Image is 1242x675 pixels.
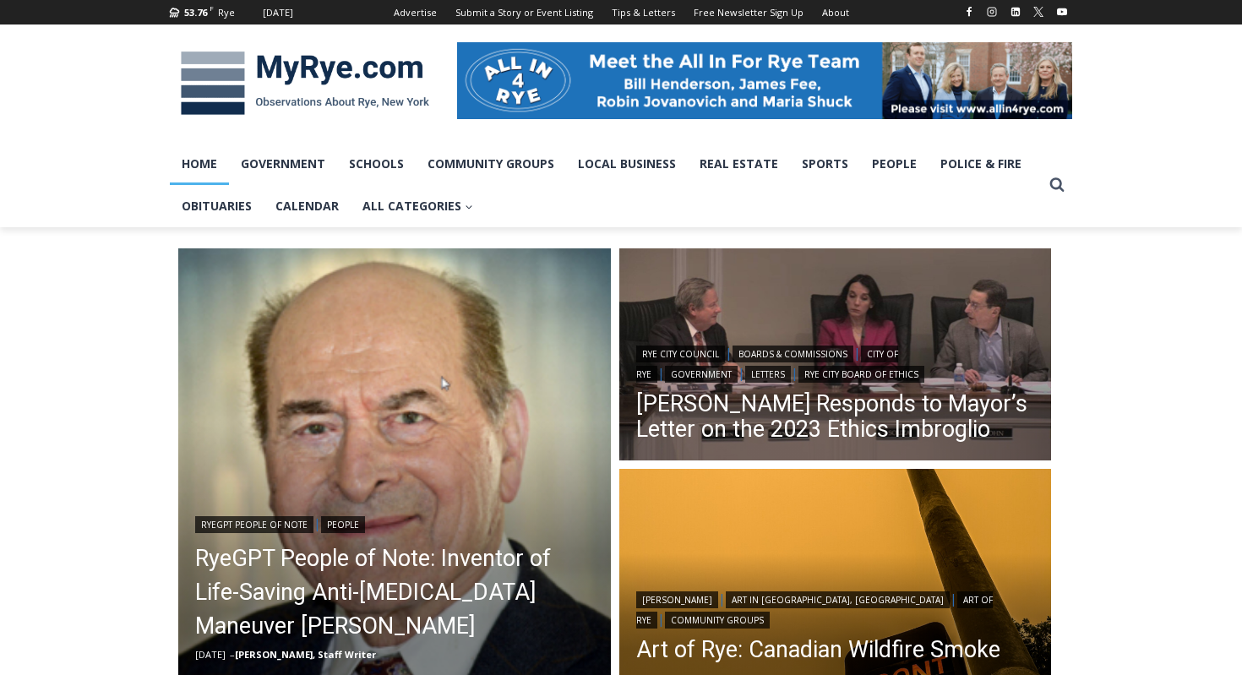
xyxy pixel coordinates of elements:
span: – [230,648,235,661]
a: Government [665,366,738,383]
a: Sports [790,143,860,185]
img: All in for Rye [457,42,1072,118]
a: Boards & Commissions [733,346,853,362]
div: | | | [636,588,1035,629]
a: RyeGPT People of Note: Inventor of Life-Saving Anti-[MEDICAL_DATA] Maneuver [PERSON_NAME] [195,542,594,643]
time: [DATE] [195,648,226,661]
a: [PERSON_NAME] Responds to Mayor’s Letter on the 2023 Ethics Imbroglio [636,391,1035,442]
a: Read More Henderson Responds to Mayor’s Letter on the 2023 Ethics Imbroglio [619,248,1052,465]
a: X [1028,2,1049,22]
a: Real Estate [688,143,790,185]
img: MyRye.com [170,40,440,128]
a: Art of Rye: Canadian Wildfire Smoke [636,637,1035,662]
a: [PERSON_NAME] [636,591,718,608]
a: Calendar [264,185,351,227]
a: All Categories [351,185,485,227]
a: Art in [GEOGRAPHIC_DATA], [GEOGRAPHIC_DATA] [726,591,950,608]
a: Linkedin [1005,2,1026,22]
a: People [321,516,365,533]
button: View Search Form [1042,170,1072,200]
a: Local Business [566,143,688,185]
img: (PHOTO: Councilmembers Bill Henderson, Julie Souza and Mayor Josh Cohn during the City Council me... [619,248,1052,465]
a: Art of Rye [636,591,993,629]
a: Community Groups [416,143,566,185]
a: Government [229,143,337,185]
a: Instagram [982,2,1002,22]
a: Rye City Board of Ethics [798,366,924,383]
a: Facebook [959,2,979,22]
a: [PERSON_NAME], Staff Writer [235,648,376,661]
span: F [210,3,214,13]
div: | [195,513,594,533]
nav: Primary Navigation [170,143,1042,228]
a: People [860,143,929,185]
a: Obituaries [170,185,264,227]
a: Letters [745,366,791,383]
a: Rye City Council [636,346,725,362]
div: Rye [218,5,235,20]
span: 53.76 [184,6,207,19]
div: [DATE] [263,5,293,20]
a: Community Groups [665,612,770,629]
div: | | | | | [636,342,1035,383]
a: City of Rye [636,346,898,383]
a: Schools [337,143,416,185]
span: All Categories [362,197,473,215]
a: Home [170,143,229,185]
a: Police & Fire [929,143,1033,185]
a: RyeGPT People of Note [195,516,313,533]
a: YouTube [1052,2,1072,22]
